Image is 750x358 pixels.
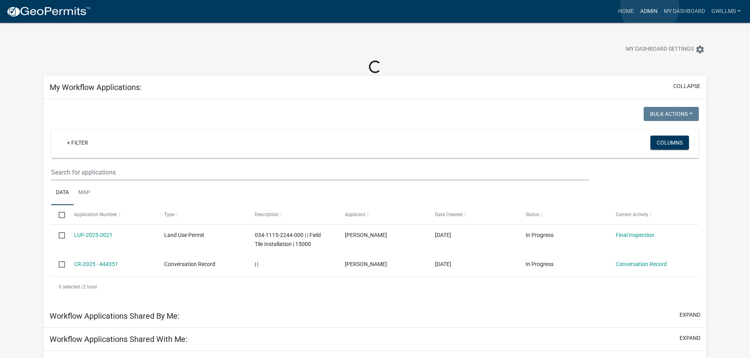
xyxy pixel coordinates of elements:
datatable-header-cell: Description [247,205,337,224]
datatable-header-cell: Current Activity [608,205,698,224]
span: Current Activity [616,212,648,217]
h5: Workflow Applications Shared By Me: [50,311,180,321]
a: Admin [637,4,661,19]
div: 2 total [51,277,699,297]
span: In Progress [526,232,554,238]
span: Gregor Willms [345,232,387,238]
span: Land Use Permit [164,232,204,238]
button: Columns [650,136,689,150]
a: LUP-2025-0021 [74,232,113,238]
a: Home [615,4,637,19]
span: 09/19/2025 [435,232,451,238]
span: 034-1115-2244-000 | | Field Tile Installation | 15000 [255,232,321,247]
datatable-header-cell: Status [518,205,608,224]
h5: My Workflow Applications: [50,83,142,92]
span: Type [164,212,174,217]
h5: Workflow Applications Shared With Me: [50,334,187,344]
datatable-header-cell: Applicant [337,205,428,224]
a: My Dashboard [661,4,708,19]
datatable-header-cell: Select [51,205,66,224]
datatable-header-cell: Type [157,205,247,224]
a: + Filter [61,136,94,150]
a: Conversation Record [616,261,667,267]
span: Applicant [345,212,365,217]
button: collapse [673,82,700,90]
button: Bulk Actions [644,107,699,121]
a: Final Inspection [616,232,654,238]
span: In Progress [526,261,554,267]
span: Description [255,212,279,217]
span: Conversation Record [164,261,215,267]
input: Search for applications [51,164,589,180]
button: expand [680,334,700,342]
a: Data [51,180,74,206]
a: Map [74,180,95,206]
span: Status [526,212,539,217]
span: | | [255,261,258,267]
span: Date Created [435,212,463,217]
button: My Dashboard Settingssettings [620,42,711,57]
span: Application Number [74,212,117,217]
span: Gregor Willms [345,261,387,267]
span: 0 selected / [59,284,83,290]
datatable-header-cell: Application Number [67,205,157,224]
span: My Dashboard Settings [626,45,694,54]
a: CR-2025 - 444351 [74,261,118,267]
a: gwillms [708,4,744,19]
button: expand [680,311,700,319]
datatable-header-cell: Date Created [428,205,518,224]
i: settings [695,45,705,54]
div: collapse [43,99,707,305]
span: 07/02/2025 [435,261,451,267]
